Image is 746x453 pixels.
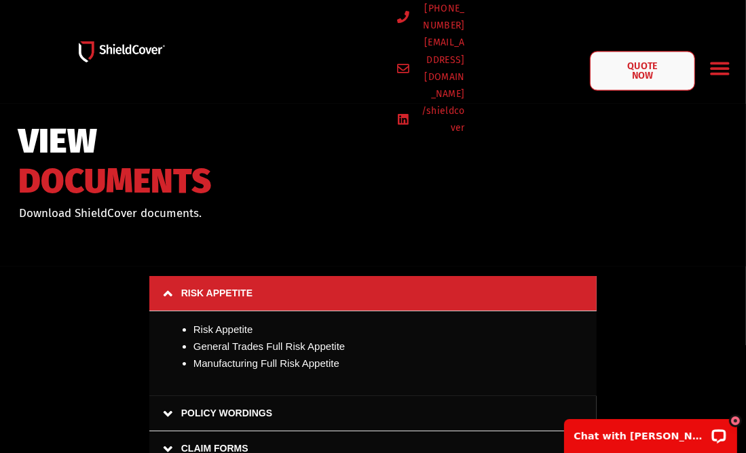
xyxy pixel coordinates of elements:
iframe: LiveChat chat widget [555,410,746,453]
a: General Trades Full Risk Appetite [193,340,345,352]
span: [EMAIL_ADDRESS][DOMAIN_NAME] [417,34,465,102]
span: QUOTE NOW [626,61,660,81]
a: RISK APPETITE [149,276,597,311]
a: QUOTE NOW [590,52,695,91]
img: Shield-Cover-Underwriting-Australia-logo-full [79,41,165,62]
span: /shieldcover [417,102,465,136]
span: VIEW [18,127,211,155]
a: Risk Appetite [193,323,253,335]
a: [EMAIL_ADDRESS][DOMAIN_NAME] [397,34,465,102]
a: Manufacturing Full Risk Appetite [193,357,339,369]
a: /shieldcover [397,102,465,136]
div: Menu Toggle [705,52,736,84]
a: POLICY WORDINGS [149,396,597,431]
p: Download ShieldCover documents. [19,205,359,222]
